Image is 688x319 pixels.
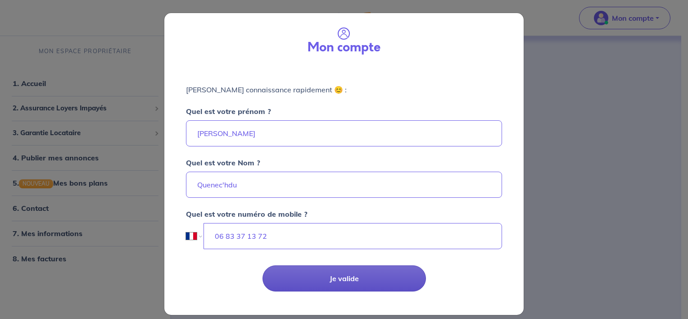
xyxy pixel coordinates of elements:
input: Ex : Durand [186,172,502,198]
button: Je valide [263,265,426,292]
p: [PERSON_NAME] connaissance rapidement 😊 : [186,84,502,95]
strong: Quel est votre Nom ? [186,158,260,167]
input: Ex : Martin [186,120,502,146]
strong: Quel est votre prénom ? [186,107,271,116]
input: Ex : 06 06 06 06 06 [204,223,502,249]
h3: Mon compte [308,40,380,55]
strong: Quel est votre numéro de mobile ? [186,210,308,219]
